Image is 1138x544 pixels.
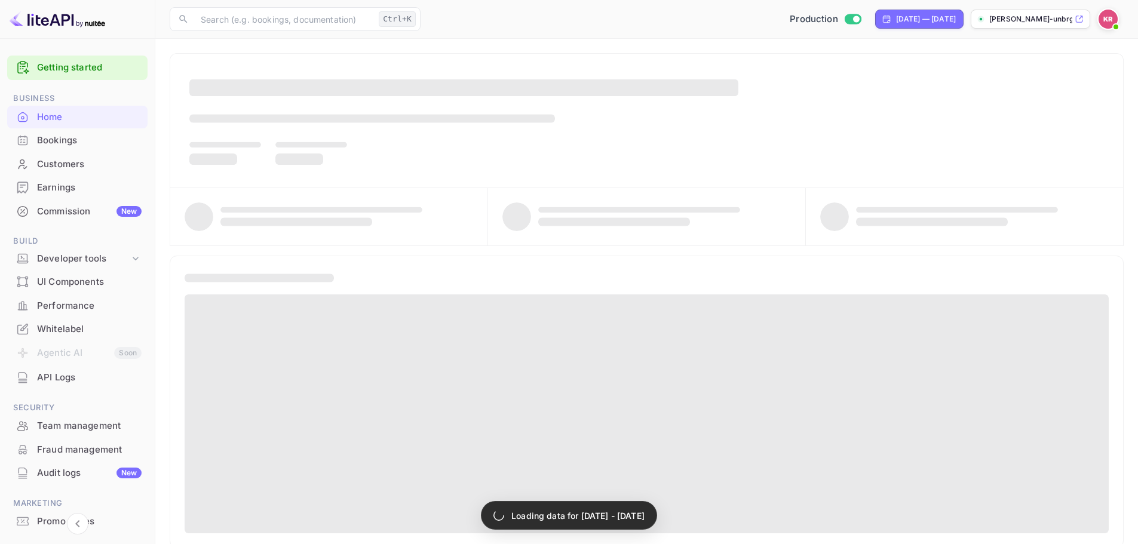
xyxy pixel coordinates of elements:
[511,509,645,522] p: Loading data for [DATE] - [DATE]
[7,129,148,152] div: Bookings
[7,414,148,438] div: Team management
[896,14,956,24] div: [DATE] — [DATE]
[7,462,148,485] div: Audit logsNew
[7,92,148,105] span: Business
[194,7,374,31] input: Search (e.g. bookings, documentation)
[7,106,148,129] div: Home
[37,466,142,480] div: Audit logs
[37,299,142,313] div: Performance
[37,515,142,528] div: Promo codes
[37,322,142,336] div: Whitelabel
[67,513,88,534] button: Collapse navigation
[37,181,142,195] div: Earnings
[7,200,148,222] a: CommissionNew
[785,13,866,26] div: Switch to Sandbox mode
[37,419,142,433] div: Team management
[10,10,105,29] img: LiteAPI logo
[7,248,148,269] div: Developer tools
[7,366,148,389] div: API Logs
[7,510,148,533] div: Promo codes
[37,443,142,457] div: Fraud management
[7,318,148,341] div: Whitelabel
[790,13,838,26] span: Production
[7,294,148,316] a: Performance
[37,371,142,385] div: API Logs
[7,200,148,223] div: CommissionNew
[7,271,148,293] a: UI Components
[7,401,148,414] span: Security
[7,497,148,510] span: Marketing
[7,510,148,532] a: Promo codes
[7,235,148,248] span: Build
[7,153,148,175] a: Customers
[116,468,142,478] div: New
[37,205,142,219] div: Commission
[1099,10,1118,29] img: Kobus Roux
[37,158,142,171] div: Customers
[7,366,148,388] a: API Logs
[7,129,148,151] a: Bookings
[379,11,416,27] div: Ctrl+K
[37,134,142,147] div: Bookings
[37,252,130,266] div: Developer tools
[7,294,148,318] div: Performance
[7,106,148,128] a: Home
[7,271,148,294] div: UI Components
[37,275,142,289] div: UI Components
[7,462,148,484] a: Audit logsNew
[7,438,148,460] a: Fraud management
[7,438,148,462] div: Fraud management
[7,176,148,198] a: Earnings
[37,110,142,124] div: Home
[7,153,148,176] div: Customers
[7,176,148,199] div: Earnings
[37,61,142,75] a: Getting started
[7,56,148,80] div: Getting started
[7,318,148,340] a: Whitelabel
[116,206,142,217] div: New
[7,414,148,437] a: Team management
[989,14,1072,24] p: [PERSON_NAME]-unbrg.[PERSON_NAME]...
